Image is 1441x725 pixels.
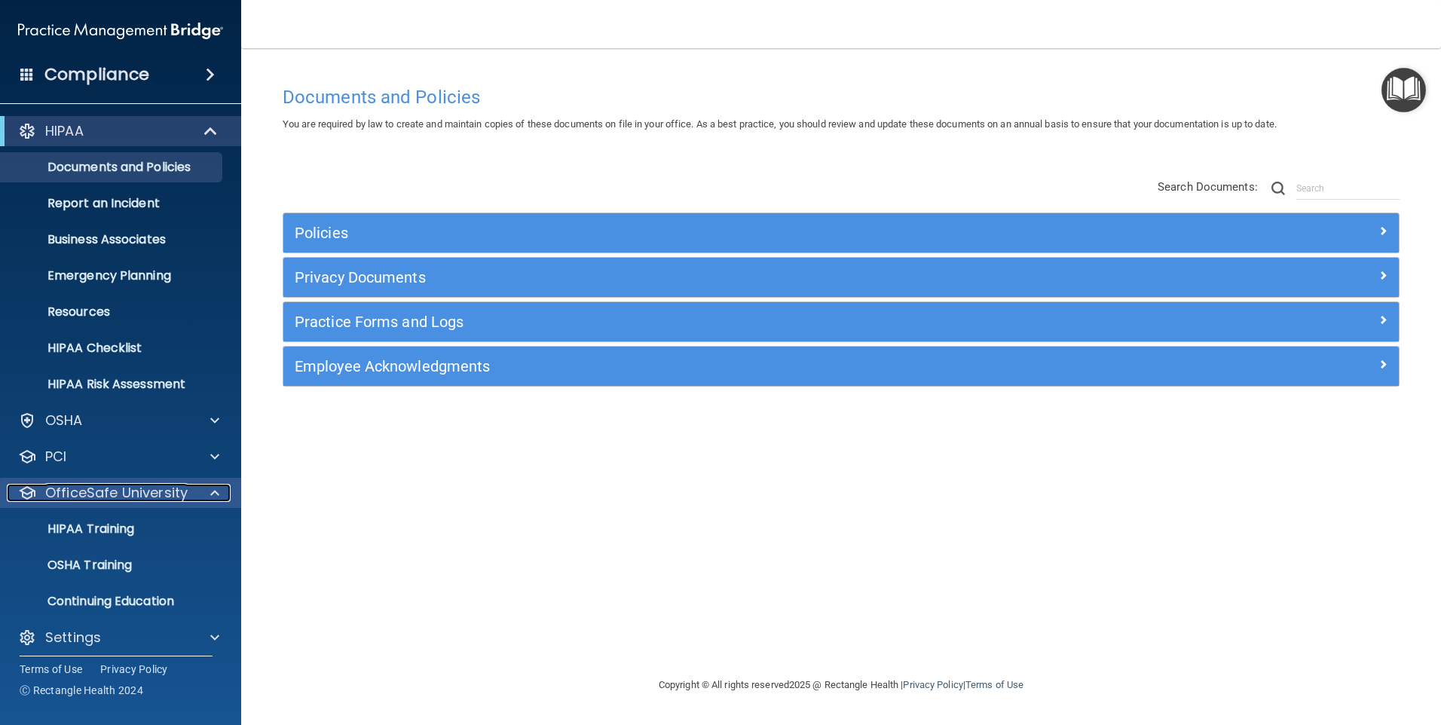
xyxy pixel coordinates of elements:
[10,558,132,573] p: OSHA Training
[18,629,219,647] a: Settings
[44,64,149,85] h4: Compliance
[100,662,168,677] a: Privacy Policy
[45,122,84,140] p: HIPAA
[45,411,83,430] p: OSHA
[20,662,82,677] a: Terms of Use
[295,310,1387,334] a: Practice Forms and Logs
[18,16,223,46] img: PMB logo
[965,679,1023,690] a: Terms of Use
[295,265,1387,289] a: Privacy Documents
[18,448,219,466] a: PCI
[10,341,216,356] p: HIPAA Checklist
[903,679,962,690] a: Privacy Policy
[1271,182,1285,195] img: ic-search.3b580494.png
[10,304,216,320] p: Resources
[45,448,66,466] p: PCI
[295,225,1109,241] h5: Policies
[1296,177,1400,200] input: Search
[295,358,1109,375] h5: Employee Acknowledgments
[295,269,1109,286] h5: Privacy Documents
[10,232,216,247] p: Business Associates
[18,411,219,430] a: OSHA
[283,87,1400,107] h4: Documents and Policies
[10,268,216,283] p: Emergency Planning
[18,122,219,140] a: HIPAA
[295,314,1109,330] h5: Practice Forms and Logs
[295,221,1387,245] a: Policies
[10,594,216,609] p: Continuing Education
[1158,180,1258,194] span: Search Documents:
[18,484,219,502] a: OfficeSafe University
[10,522,134,537] p: HIPAA Training
[10,377,216,392] p: HIPAA Risk Assessment
[566,661,1116,709] div: Copyright © All rights reserved 2025 @ Rectangle Health | |
[295,354,1387,378] a: Employee Acknowledgments
[10,196,216,211] p: Report an Incident
[10,160,216,175] p: Documents and Policies
[45,484,188,502] p: OfficeSafe University
[20,683,143,698] span: Ⓒ Rectangle Health 2024
[1381,68,1426,112] button: Open Resource Center
[45,629,101,647] p: Settings
[283,118,1277,130] span: You are required by law to create and maintain copies of these documents on file in your office. ...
